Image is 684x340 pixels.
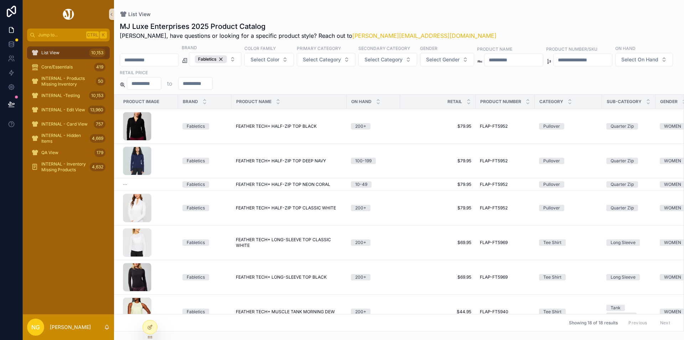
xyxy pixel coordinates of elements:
a: FLAP-FT5952 [480,205,530,211]
span: FLAP-FT5952 [480,123,508,129]
span: INTERNAL -Testing [41,93,80,98]
div: Fabletics [187,309,205,315]
label: Primary Category [297,45,341,51]
div: WOMEN [664,123,681,130]
a: $44.95 [404,309,471,315]
span: Select Color [250,56,279,63]
div: 10,153 [89,49,105,57]
div: Long Sleeve [611,239,636,246]
button: Select Button [358,53,417,66]
span: FEATHER TECH+ MUSCLE TANK MORNING DEW [236,309,335,315]
label: On Hand [615,45,636,51]
span: FLAP-FT5952 [480,182,508,187]
div: 4,632 [90,163,105,171]
span: Category [539,99,563,105]
div: Fabletics [187,123,205,130]
span: NG [31,323,40,331]
label: Brand [182,44,197,51]
span: FEATHER TECH+ LONG-SLEEVE TOP BLACK [236,274,327,280]
button: Jump to...CtrlK [27,29,110,41]
div: WOMEN [664,181,681,188]
div: Fabletics [187,158,205,164]
div: 179 [94,148,105,157]
p: to [167,79,172,88]
span: $69.95 [404,274,471,280]
div: Tee Shirt [543,239,561,246]
span: Jump to... [38,32,83,38]
div: 13,960 [88,106,105,114]
span: Select Gender [426,56,460,63]
a: Core/Essentials419 [27,61,110,73]
a: Quarter Zip [606,181,651,188]
span: Core/Essentials [41,64,73,70]
div: Pullover [543,158,560,164]
div: Pullover [543,205,560,211]
h1: MJ Luxe Enterprises 2025 Product Catalog [120,21,497,31]
a: $79.95 [404,205,471,211]
button: Select Button [297,53,356,66]
span: Showing 18 of 18 results [569,320,618,326]
div: Tee Shirt [543,274,561,280]
div: WOMEN [664,309,681,315]
div: Long Sleeve [611,274,636,280]
span: Select Category [364,56,403,63]
span: FEATHER TECH+ HALF-ZIP TOP CLASSIC WHITE [236,205,336,211]
a: FEATHER TECH+ HALF-ZIP TOP BLACK [236,123,342,129]
a: $79.95 [404,182,471,187]
a: Pullover [539,123,598,130]
div: Quarter Zip [611,158,634,164]
span: Sub-Category [607,99,642,105]
button: Select Button [244,53,294,66]
span: FEATHER TECH+ LONG-SLEEVE TOP CLASSIC WHITE [236,237,342,248]
a: INTERNAL - Hidden Items4,669 [27,132,110,145]
span: Ctrl [86,31,99,39]
label: Product Name [477,46,512,52]
a: INTERNAL - Card View757 [27,118,110,131]
a: FEATHER TECH+ HALF-ZIP TOP DEEP NAVY [236,158,342,164]
a: 200+ [351,309,396,315]
div: Fabletics [187,274,205,280]
a: FEATHER TECH+ MUSCLE TANK MORNING DEW [236,309,342,315]
div: 4,669 [90,134,105,143]
div: 200+ [355,274,366,280]
a: Fabletics [182,309,227,315]
div: 757 [94,120,105,128]
span: FEATHER TECH+ HALF-ZIP TOP BLACK [236,123,317,129]
a: QA View179 [27,146,110,159]
a: 200+ [351,123,396,130]
span: $69.95 [404,240,471,245]
div: Sleeveless [611,313,632,319]
span: FLAP-FT5940 [480,309,508,315]
a: Fabletics [182,239,227,246]
a: Long Sleeve [606,239,651,246]
div: Quarter Zip [611,181,634,188]
a: $79.95 [404,123,471,129]
div: Fabletics [195,55,227,63]
a: FEATHER TECH+ HALF-ZIP TOP CLASSIC WHITE [236,205,342,211]
a: Fabletics [182,123,227,130]
a: Fabletics [182,205,227,211]
div: 200+ [355,239,366,246]
span: FLAP-FT5969 [480,240,508,245]
a: FLAP-FT5952 [480,158,530,164]
a: FEATHER TECH+ HALF-ZIP TOP NEON CORAL [236,182,342,187]
div: 10,153 [89,91,105,100]
div: WOMEN [664,205,681,211]
span: QA View [41,150,58,156]
div: 200+ [355,309,366,315]
img: App logo [62,9,75,20]
label: Retail Price [120,69,148,76]
a: List View10,153 [27,46,110,59]
span: Select On Hand [621,56,658,63]
div: Quarter Zip [611,205,634,211]
span: Gender [660,99,678,105]
span: Retail [447,99,462,105]
div: scrollable content [23,41,114,183]
div: 100-199 [355,158,372,164]
div: Tee Shirt [543,309,561,315]
a: Quarter Zip [606,158,651,164]
a: Fabletics [182,181,227,188]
